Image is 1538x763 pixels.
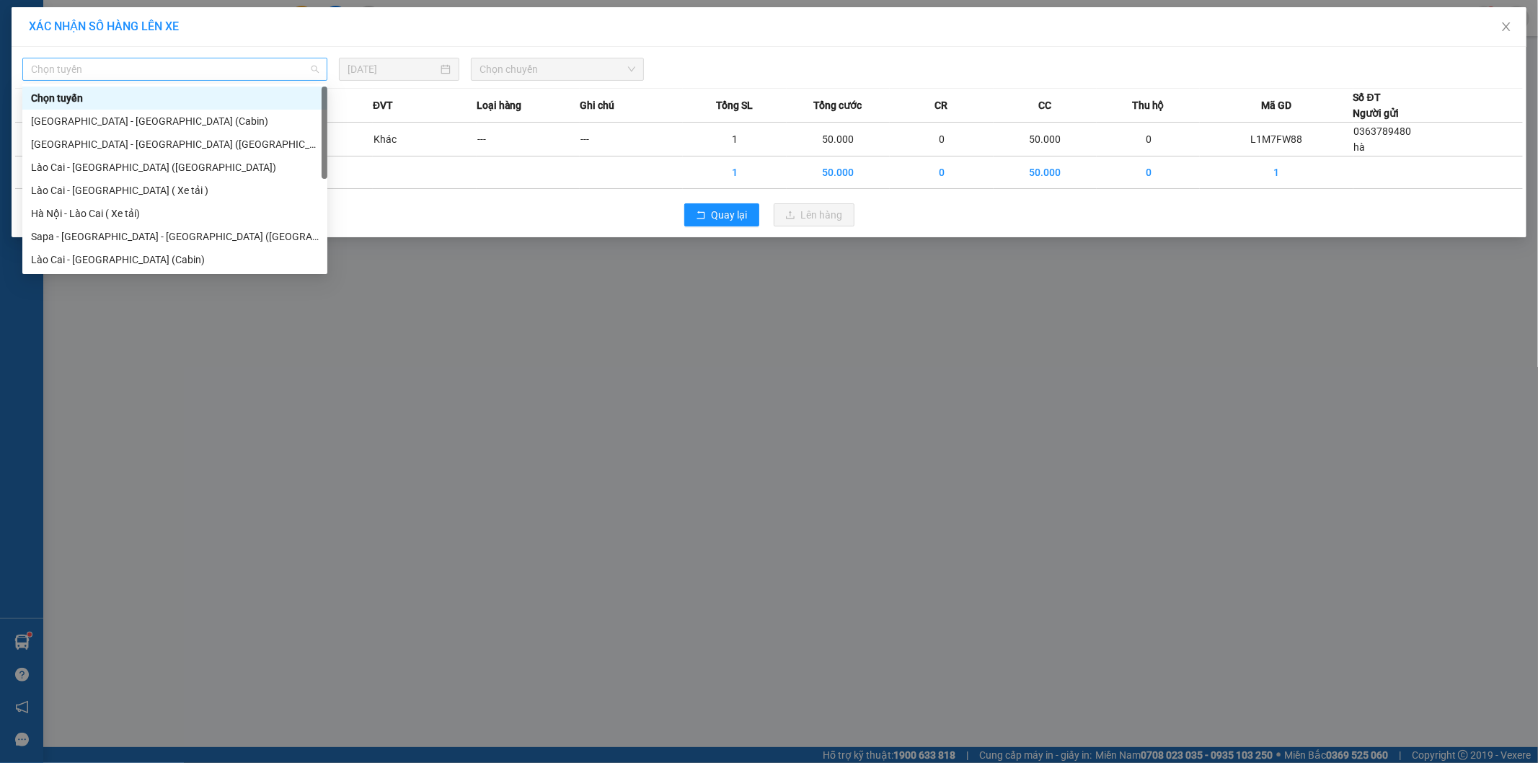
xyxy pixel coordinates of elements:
[31,229,319,244] div: Sapa - [GEOGRAPHIC_DATA] - [GEOGRAPHIC_DATA] ([GEOGRAPHIC_DATA])
[29,19,179,33] span: XÁC NHẬN SỐ HÀNG LÊN XE
[1354,141,1366,153] span: hà
[684,203,759,226] button: rollbackQuay lại
[580,123,683,156] td: ---
[76,84,348,175] h2: VP Nhận: VP Hàng LC
[31,252,319,268] div: Lào Cai - [GEOGRAPHIC_DATA] (Cabin)
[31,113,319,129] div: [GEOGRAPHIC_DATA] - [GEOGRAPHIC_DATA] (Cabin)
[580,97,614,113] span: Ghi chú
[1038,97,1051,113] span: CC
[31,182,319,198] div: Lào Cai - [GEOGRAPHIC_DATA] ( Xe tải )
[477,123,580,156] td: ---
[1132,97,1164,113] span: Thu hộ
[1097,156,1200,189] td: 0
[1200,156,1353,189] td: 1
[716,97,753,113] span: Tổng SL
[22,179,327,202] div: Lào Cai - Hà Nội ( Xe tải )
[1261,97,1291,113] span: Mã GD
[1501,21,1512,32] span: close
[22,248,327,271] div: Lào Cai - Hà Nội (Cabin)
[477,97,522,113] span: Loại hàng
[1353,89,1400,121] div: Số ĐT Người gửi
[22,87,327,110] div: Chọn tuyến
[890,156,993,189] td: 0
[31,136,319,152] div: [GEOGRAPHIC_DATA] - [GEOGRAPHIC_DATA] ([GEOGRAPHIC_DATA])
[683,123,786,156] td: 1
[1486,7,1526,48] button: Close
[1354,125,1412,137] span: 0363789480
[787,156,890,189] td: 50.000
[994,123,1097,156] td: 50.000
[683,156,786,189] td: 1
[934,97,947,113] span: CR
[348,61,438,77] input: 13/08/2025
[31,58,319,80] span: Chọn tuyến
[31,206,319,221] div: Hà Nội - Lào Cai ( Xe tải)
[22,156,327,179] div: Lào Cai - Hà Nội (Giường)
[87,34,176,58] b: Sao Việt
[1200,123,1353,156] td: L1M7FW88
[8,84,116,107] h2: VI82X28H
[712,207,748,223] span: Quay lại
[814,97,862,113] span: Tổng cước
[994,156,1097,189] td: 50.000
[373,123,476,156] td: Khác
[8,12,80,84] img: logo.jpg
[31,159,319,175] div: Lào Cai - [GEOGRAPHIC_DATA] ([GEOGRAPHIC_DATA])
[373,97,393,113] span: ĐVT
[479,58,635,80] span: Chọn chuyến
[22,225,327,248] div: Sapa - Lào Cai - Hà Nội (Giường)
[787,123,890,156] td: 50.000
[890,123,993,156] td: 0
[22,202,327,225] div: Hà Nội - Lào Cai ( Xe tải)
[696,210,706,221] span: rollback
[31,90,319,106] div: Chọn tuyến
[193,12,348,35] b: [DOMAIN_NAME]
[774,203,854,226] button: uploadLên hàng
[22,110,327,133] div: Hà Nội - Lào Cai (Cabin)
[22,133,327,156] div: Hà Nội - Lào Cai (Giường)
[1097,123,1200,156] td: 0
